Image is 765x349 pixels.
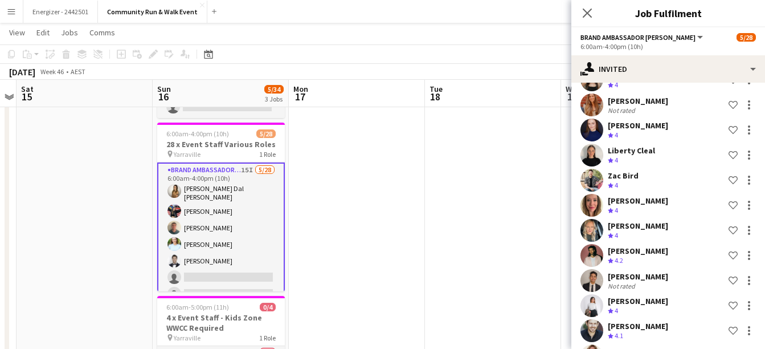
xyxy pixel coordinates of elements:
[615,131,618,139] span: 4
[608,145,655,156] div: Liberty Cleal
[615,156,618,164] span: 4
[56,25,83,40] a: Jobs
[608,196,668,206] div: [PERSON_NAME]
[38,67,66,76] span: Week 46
[293,84,308,94] span: Mon
[157,84,171,94] span: Sun
[292,90,308,103] span: 17
[5,25,30,40] a: View
[61,27,78,38] span: Jobs
[174,334,201,342] span: Yarraville
[157,313,285,333] h3: 4 x Event Staff - Kids Zone WWCC Required
[580,33,696,42] span: Brand Ambassador Sun
[608,171,639,181] div: Zac Bird
[608,96,668,106] div: [PERSON_NAME]
[21,84,34,94] span: Sat
[85,25,120,40] a: Comms
[166,129,229,138] span: 6:00am-4:00pm (10h)
[608,282,637,290] div: Not rated
[260,303,276,311] span: 0/4
[615,331,623,340] span: 4.1
[737,33,756,42] span: 5/28
[608,321,668,331] div: [PERSON_NAME]
[428,90,443,103] span: 18
[157,139,285,149] h3: 28 x Event Staff Various Roles
[580,33,705,42] button: Brand Ambassador [PERSON_NAME]
[608,221,668,231] div: [PERSON_NAME]
[566,84,580,94] span: Wed
[174,150,201,159] span: Yarraville
[580,42,756,51] div: 6:00am-4:00pm (10h)
[259,334,276,342] span: 1 Role
[23,1,98,23] button: Energizer - 2442501
[166,303,229,311] span: 6:00am-5:00pm (11h)
[615,80,618,89] span: 4
[615,181,618,189] span: 4
[615,306,618,315] span: 4
[256,129,276,138] span: 5/28
[608,296,668,306] div: [PERSON_NAME]
[615,256,623,265] span: 4.2
[32,25,54,40] a: Edit
[608,106,637,115] div: Not rated
[608,120,668,131] div: [PERSON_NAME]
[36,27,50,38] span: Edit
[265,95,283,103] div: 3 Jobs
[9,27,25,38] span: View
[71,67,85,76] div: AEST
[98,1,207,23] button: Community Run & Walk Event
[157,123,285,291] app-job-card: 6:00am-4:00pm (10h)5/2828 x Event Staff Various Roles Yarraville1 RoleBrand Ambassador [PERSON_NA...
[615,206,618,214] span: 4
[608,246,668,256] div: [PERSON_NAME]
[429,84,443,94] span: Tue
[9,66,35,78] div: [DATE]
[259,150,276,159] span: 1 Role
[19,90,34,103] span: 15
[156,90,171,103] span: 16
[571,6,765,21] h3: Job Fulfilment
[564,90,580,103] span: 19
[615,231,618,240] span: 4
[608,271,668,282] div: [PERSON_NAME]
[571,55,765,83] div: Invited
[89,27,115,38] span: Comms
[264,85,284,94] span: 5/34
